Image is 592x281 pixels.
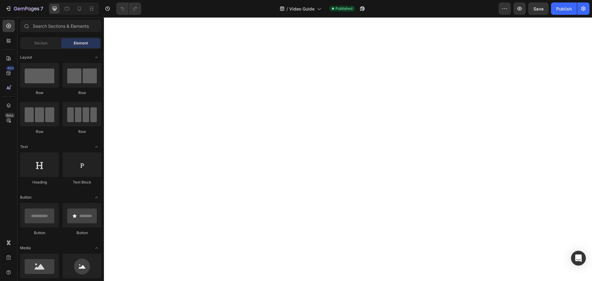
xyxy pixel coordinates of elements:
[63,230,101,236] div: Button
[92,52,101,62] span: Toggle open
[104,17,592,281] iframe: Design area
[74,40,88,46] span: Element
[63,180,101,185] div: Text Block
[34,40,47,46] span: Section
[20,144,28,150] span: Text
[92,192,101,202] span: Toggle open
[571,251,586,266] div: Open Intercom Messenger
[528,2,549,15] button: Save
[20,230,59,236] div: Button
[92,142,101,152] span: Toggle open
[40,5,43,12] p: 7
[63,90,101,96] div: Row
[116,2,141,15] div: Undo/Redo
[551,2,577,15] button: Publish
[20,180,59,185] div: Heading
[63,129,101,134] div: Row
[286,6,288,12] span: /
[533,6,544,11] span: Save
[92,243,101,253] span: Toggle open
[20,90,59,96] div: Row
[20,20,101,32] input: Search Sections & Elements
[20,195,31,200] span: Button
[289,6,314,12] span: Video Guide
[20,55,32,60] span: Layout
[6,66,15,71] div: 450
[5,113,15,118] div: Beta
[2,2,46,15] button: 7
[335,6,352,11] span: Published
[20,245,31,251] span: Media
[20,129,59,134] div: Row
[556,6,572,12] div: Publish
